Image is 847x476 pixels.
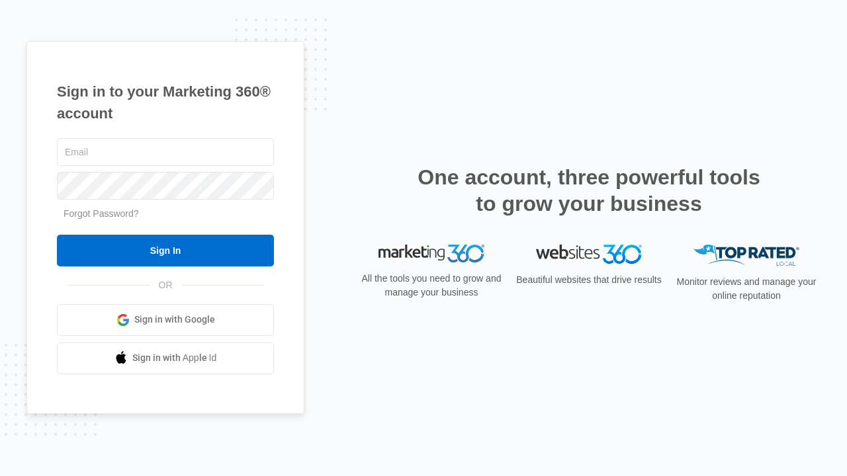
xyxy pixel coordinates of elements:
[64,208,139,219] a: Forgot Password?
[132,351,217,365] span: Sign in with Apple Id
[414,164,764,217] h2: One account, three powerful tools to grow your business
[134,313,215,327] span: Sign in with Google
[536,245,642,264] img: Websites 360
[57,81,274,124] h1: Sign in to your Marketing 360® account
[57,235,274,266] input: Sign In
[515,273,663,287] p: Beautiful websites that drive results
[672,275,821,303] p: Monitor reviews and manage your online reputation
[357,272,506,299] p: All the tools you need to grow and manage your business
[379,245,484,263] img: Marketing 360
[150,278,182,292] span: OR
[57,342,274,374] a: Sign in with Apple Id
[57,304,274,336] a: Sign in with Google
[693,245,799,266] img: Top Rated Local
[57,138,274,166] input: Email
